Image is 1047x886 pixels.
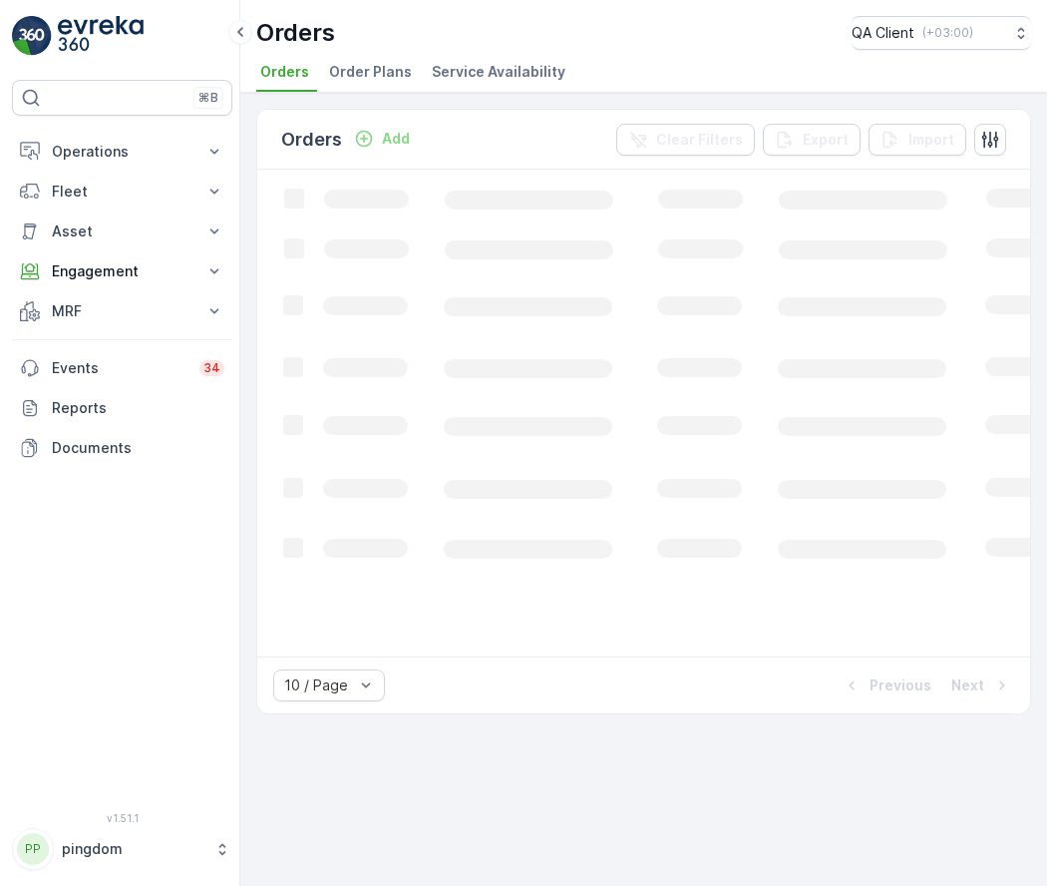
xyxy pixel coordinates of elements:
[52,142,192,162] p: Operations
[852,16,1031,50] button: QA Client(+03:00)
[260,62,309,82] span: Orders
[62,839,204,859] p: pingdom
[12,132,232,172] button: Operations
[256,17,335,49] p: Orders
[281,126,342,154] p: Orders
[198,90,218,106] p: ⌘B
[763,124,861,156] button: Export
[12,812,232,824] span: v 1.51.1
[949,673,1014,697] button: Next
[52,301,192,321] p: MRF
[382,129,410,149] p: Add
[840,673,933,697] button: Previous
[17,833,49,865] div: PP
[12,251,232,291] button: Engagement
[52,358,187,378] p: Events
[203,360,220,376] p: 34
[12,16,52,56] img: logo
[52,221,192,241] p: Asset
[951,675,984,695] p: Next
[12,291,232,331] button: MRF
[12,212,232,251] button: Asset
[52,182,192,202] p: Fleet
[12,388,232,428] a: Reports
[656,130,743,150] p: Clear Filters
[52,261,192,281] p: Engagement
[922,25,973,41] p: ( +03:00 )
[432,62,565,82] span: Service Availability
[869,124,966,156] button: Import
[52,438,224,458] p: Documents
[870,675,931,695] p: Previous
[12,828,232,870] button: PPpingdom
[12,172,232,212] button: Fleet
[12,428,232,468] a: Documents
[852,23,914,43] p: QA Client
[616,124,755,156] button: Clear Filters
[58,16,144,56] img: logo_light-DOdMpM7g.png
[52,398,224,418] p: Reports
[908,130,954,150] p: Import
[12,348,232,388] a: Events34
[346,127,418,151] button: Add
[329,62,412,82] span: Order Plans
[803,130,849,150] p: Export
